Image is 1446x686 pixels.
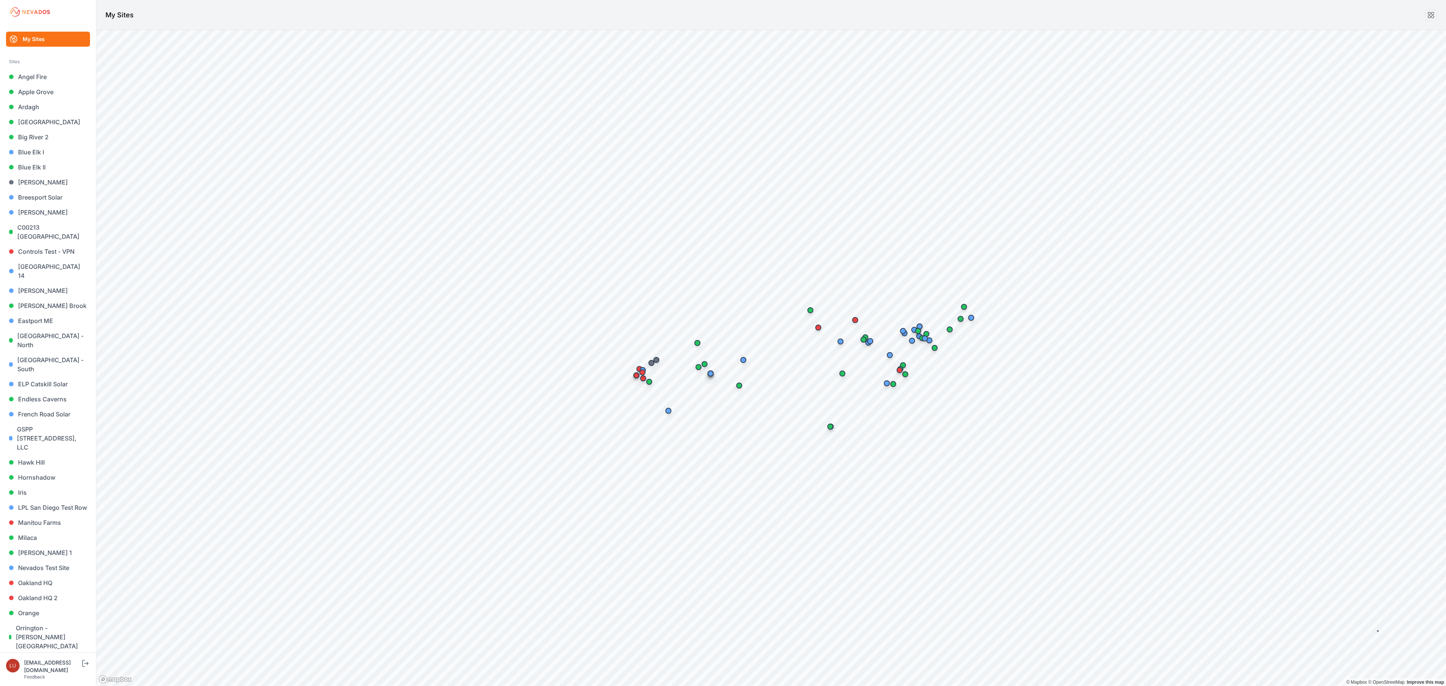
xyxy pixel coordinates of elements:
[96,30,1446,686] canvas: Map
[911,323,926,338] div: Map marker
[6,545,90,560] a: [PERSON_NAME] 1
[858,330,873,345] div: Map marker
[649,352,664,367] div: Map marker
[6,485,90,500] a: Iris
[99,675,132,684] a: Mapbox logo
[811,320,826,335] div: Map marker
[856,332,871,347] div: Map marker
[6,99,90,114] a: Ardagh
[863,334,878,349] div: Map marker
[6,530,90,545] a: Milaca
[6,575,90,590] a: Oakland HQ
[6,659,20,672] img: luke.beaumont@nevados.solar
[907,322,922,337] div: Map marker
[833,334,848,349] div: Map marker
[105,10,134,20] h1: My Sites
[879,376,894,391] div: Map marker
[882,348,897,363] div: Map marker
[635,363,650,378] div: Map marker
[6,328,90,352] a: [GEOGRAPHIC_DATA] - North
[964,310,979,325] div: Map marker
[6,298,90,313] a: [PERSON_NAME] Brook
[6,515,90,530] a: Manitou Farms
[24,659,81,674] div: [EMAIL_ADDRESS][DOMAIN_NAME]
[6,377,90,392] a: ELP Catskill Solar
[1407,680,1444,685] a: Map feedback
[732,378,747,393] div: Map marker
[635,365,650,380] div: Map marker
[6,283,90,298] a: [PERSON_NAME]
[6,175,90,190] a: [PERSON_NAME]
[697,357,712,372] div: Map marker
[6,352,90,377] a: [GEOGRAPHIC_DATA] - South
[6,145,90,160] a: Blue Elk I
[6,130,90,145] a: Big River 2
[905,333,920,348] div: Map marker
[823,419,838,434] div: Map marker
[6,114,90,130] a: [GEOGRAPHIC_DATA]
[6,422,90,455] a: GSPP [STREET_ADDRESS], LLC
[917,331,932,346] div: Map marker
[6,407,90,422] a: French Road Solar
[6,205,90,220] a: [PERSON_NAME]
[6,160,90,175] a: Blue Elk II
[6,500,90,515] a: LPL San Diego Test Row
[691,360,706,375] div: Map marker
[661,403,676,418] div: Map marker
[6,220,90,244] a: C00213 [GEOGRAPHIC_DATA]
[892,363,907,378] div: Map marker
[895,323,911,338] div: Map marker
[942,322,957,337] div: Map marker
[6,590,90,605] a: Oakland HQ 2
[886,377,901,392] div: Map marker
[629,368,644,383] div: Map marker
[6,69,90,84] a: Angel Fire
[6,244,90,259] a: Controls Test - VPN
[6,84,90,99] a: Apple Grove
[835,366,850,381] div: Map marker
[24,674,45,680] a: Feedback
[6,259,90,283] a: [GEOGRAPHIC_DATA] 14
[953,311,968,326] div: Map marker
[9,6,51,18] img: Nevados
[690,335,705,351] div: Map marker
[736,352,751,367] div: Map marker
[644,355,659,370] div: Map marker
[6,620,90,654] a: Orrington - [PERSON_NAME][GEOGRAPHIC_DATA]
[6,605,90,620] a: Orange
[6,32,90,47] a: My Sites
[803,303,818,318] div: Map marker
[893,361,908,377] div: Map marker
[848,313,863,328] div: Map marker
[6,455,90,470] a: Hawk Hill
[9,57,87,66] div: Sites
[6,313,90,328] a: Eastport ME
[927,340,942,355] div: Map marker
[6,560,90,575] a: Nevados Test Site
[1346,680,1367,685] a: Mapbox
[895,358,911,373] div: Map marker
[956,299,972,314] div: Map marker
[6,190,90,205] a: Breesport Solar
[912,319,927,334] div: Map marker
[1368,680,1405,685] a: OpenStreetMap
[632,361,647,377] div: Map marker
[6,392,90,407] a: Endless Caverns
[6,470,90,485] a: Hornshadow
[703,366,718,381] div: Map marker
[919,326,934,341] div: Map marker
